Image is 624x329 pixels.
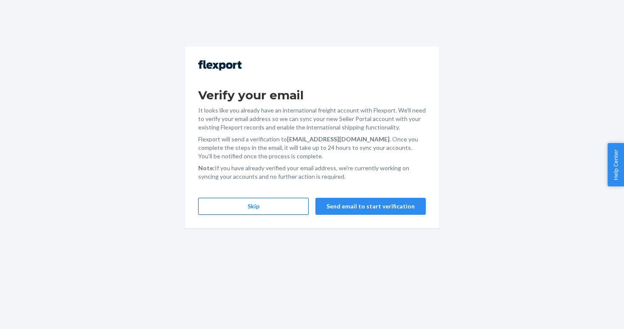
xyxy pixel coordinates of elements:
[198,164,215,172] strong: Note:
[315,198,426,215] button: Send email to start verification
[198,164,426,181] p: If you have already verified your email address, we're currently working on syncing your accounts...
[198,106,426,132] p: It looks like you already have an international freight account with Flexport. We'll need to veri...
[287,135,390,143] strong: [EMAIL_ADDRESS][DOMAIN_NAME]
[198,198,309,215] button: Skip
[198,87,426,103] h1: Verify your email
[198,60,242,70] img: Flexport logo
[607,143,624,186] button: Help Center
[198,135,426,160] p: Flexport will send a verification to . Once you complete the steps in the email, it will take up ...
